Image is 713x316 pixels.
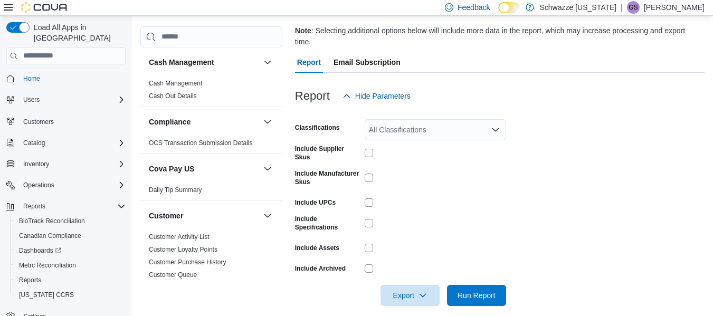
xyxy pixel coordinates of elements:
span: Customer Purchase History [149,258,226,266]
span: Report [297,52,321,73]
label: Include UPCs [295,198,336,207]
a: Cash Out Details [149,92,197,100]
span: Canadian Compliance [15,229,126,242]
div: Compliance [140,137,282,154]
button: Home [2,71,130,86]
a: Customer Activity List [149,233,210,241]
button: Catalog [19,137,49,149]
a: Canadian Compliance [15,229,85,242]
button: Run Report [447,285,506,306]
label: Include Supplier Skus [295,145,360,161]
a: BioTrack Reconciliation [15,215,89,227]
h3: Cova Pay US [149,164,194,174]
label: Include Specifications [295,215,360,232]
b: Note [295,26,311,35]
button: Cova Pay US [261,162,274,175]
div: Cash Management [140,77,282,107]
button: Reports [2,199,130,214]
img: Cova [21,2,69,13]
button: Export [381,285,440,306]
span: Reports [19,200,126,213]
h3: Compliance [149,117,191,127]
a: Customers [19,116,58,128]
a: Metrc Reconciliation [15,259,80,272]
button: Cova Pay US [149,164,259,174]
a: Reports [15,274,45,286]
span: Dashboards [19,246,61,255]
a: Dashboards [15,244,65,257]
button: Open list of options [491,126,500,134]
a: Cash Management [149,80,202,87]
span: GS [629,1,638,14]
span: Cash Management [149,79,202,88]
a: Customer Queue [149,271,197,279]
button: Reports [19,200,50,213]
span: Load All Apps in [GEOGRAPHIC_DATA] [30,22,126,43]
h3: Customer [149,210,183,221]
button: Compliance [149,117,259,127]
label: Include Archived [295,264,346,273]
button: Users [19,93,44,106]
span: Canadian Compliance [19,232,81,240]
span: Reports [15,274,126,286]
button: Inventory [2,157,130,171]
span: Hide Parameters [355,91,411,101]
p: [PERSON_NAME] [644,1,705,14]
span: BioTrack Reconciliation [19,217,85,225]
span: Feedback [458,2,490,13]
span: Users [23,95,40,104]
a: OCS Transaction Submission Details [149,139,253,147]
label: Include Manufacturer Skus [295,169,360,186]
label: Classifications [295,123,340,132]
span: BioTrack Reconciliation [15,215,126,227]
a: Home [19,72,44,85]
span: Dashboards [15,244,126,257]
a: [US_STATE] CCRS [15,289,78,301]
div: Export all catalog items, optionally including specifications, SKUs, UPCs, and image assets. : Se... [295,3,699,47]
span: Export [387,285,433,306]
span: Catalog [19,137,126,149]
button: Customer [149,210,259,221]
span: Users [19,93,126,106]
div: Cova Pay US [140,184,282,200]
button: Hide Parameters [338,85,415,107]
span: Metrc Reconciliation [19,261,76,270]
button: Operations [19,179,59,191]
span: Washington CCRS [15,289,126,301]
button: Catalog [2,136,130,150]
label: Include Assets [295,244,339,252]
span: Reports [19,276,41,284]
button: Cash Management [149,57,259,68]
button: Operations [2,178,130,193]
span: Home [19,72,126,85]
span: Reports [23,202,45,210]
a: Dashboards [11,243,130,258]
button: Inventory [19,158,53,170]
a: Customer Loyalty Points [149,246,217,253]
span: Home [23,74,40,83]
button: Metrc Reconciliation [11,258,130,273]
div: Customer [140,231,282,298]
span: Catalog [23,139,45,147]
button: BioTrack Reconciliation [11,214,130,228]
a: Daily Tip Summary [149,186,202,194]
span: Email Subscription [334,52,401,73]
p: Schwazze [US_STATE] [539,1,616,14]
button: Customers [2,113,130,129]
a: New Customers [149,284,194,291]
span: Operations [19,179,126,191]
button: Users [2,92,130,107]
button: Cash Management [261,56,274,69]
span: Operations [23,181,54,189]
h3: Cash Management [149,57,214,68]
button: Canadian Compliance [11,228,130,243]
h3: Report [295,90,330,102]
span: Inventory [19,158,126,170]
div: Gulzar Sayall [627,1,640,14]
button: [US_STATE] CCRS [11,288,130,302]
